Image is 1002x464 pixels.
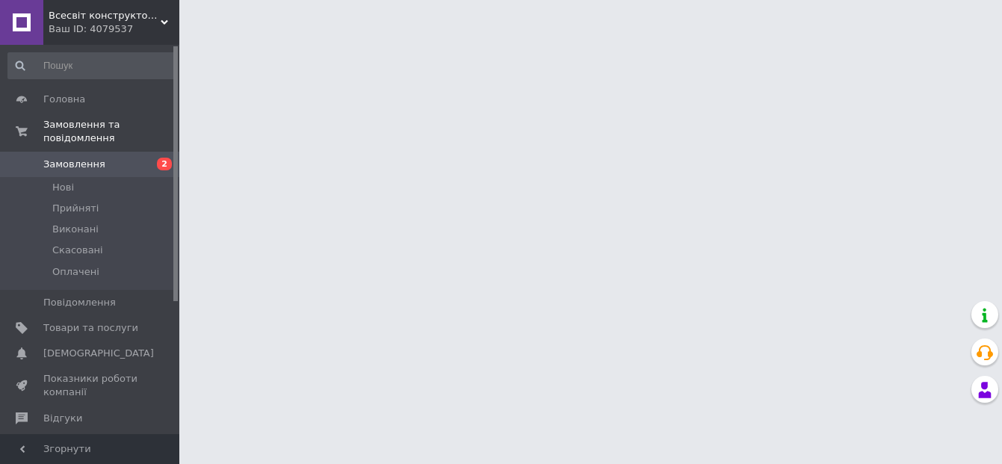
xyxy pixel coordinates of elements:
[157,158,172,170] span: 2
[52,181,74,194] span: Нові
[43,372,138,399] span: Показники роботи компанії
[52,265,99,279] span: Оплачені
[43,412,82,425] span: Відгуки
[43,321,138,335] span: Товари та послуги
[43,93,85,106] span: Головна
[43,347,154,360] span: [DEMOGRAPHIC_DATA]
[52,244,103,257] span: Скасовані
[43,158,105,171] span: Замовлення
[52,223,99,236] span: Виконані
[43,296,116,309] span: Повідомлення
[52,202,99,215] span: Прийняті
[49,22,179,36] div: Ваш ID: 4079537
[43,118,179,145] span: Замовлення та повідомлення
[49,9,161,22] span: Всесвіт конструкторів
[7,52,176,79] input: Пошук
